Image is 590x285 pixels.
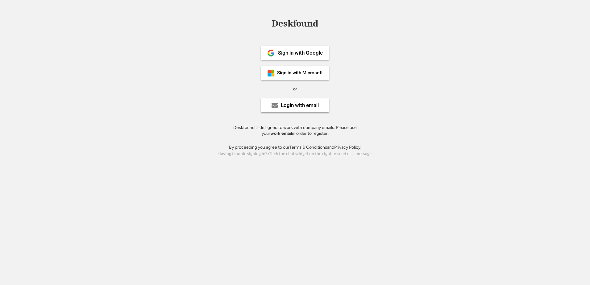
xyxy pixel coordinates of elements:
div: or [293,86,297,92]
img: 1024px-Google__G__Logo.svg.png [267,49,275,57]
div: Sign in with Google [278,50,323,56]
div: Login with email [281,103,319,108]
a: Privacy Policy. [334,145,361,150]
strong: work email [270,131,292,136]
a: Terms & Conditions [289,145,327,150]
img: ms-symbollockup_mssymbol_19.png [267,69,275,77]
div: By proceeding you agree to our and [229,144,361,151]
div: Deskfound [269,19,321,28]
div: Sign in with Microsoft [277,71,323,75]
div: Deskfound is designed to work with company emails. Please use your in order to register. [226,125,364,137]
